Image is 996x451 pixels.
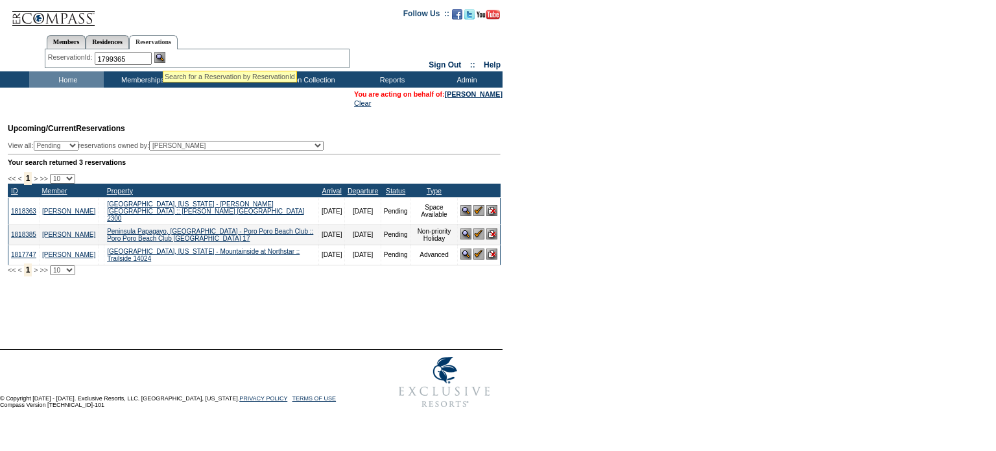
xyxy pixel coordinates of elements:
[8,158,501,166] div: Your search returned 3 reservations
[473,205,484,216] img: Confirm Reservation
[154,52,165,63] img: Reservation Search
[410,197,458,225] td: Space Available
[8,266,16,274] span: <<
[345,245,381,265] td: [DATE]
[345,225,381,245] td: [DATE]
[318,245,344,265] td: [DATE]
[8,124,76,133] span: Upcoming/Current
[18,266,21,274] span: <
[345,197,381,225] td: [DATE]
[40,175,47,182] span: >>
[381,197,410,225] td: Pending
[8,124,125,133] span: Reservations
[460,205,471,216] img: View Reservation
[107,248,300,262] a: [GEOGRAPHIC_DATA], [US_STATE] - Mountainside at Northstar :: Trailside 14024
[473,228,484,239] img: Confirm Reservation
[484,60,501,69] a: Help
[29,71,104,88] td: Home
[464,9,475,19] img: Follow us on Twitter
[34,175,38,182] span: >
[354,90,503,98] span: You are acting on behalf of:
[292,395,337,402] a: TERMS OF USE
[445,90,503,98] a: [PERSON_NAME]
[11,231,36,238] a: 1818385
[470,60,475,69] span: ::
[42,231,95,238] a: [PERSON_NAME]
[318,225,344,245] td: [DATE]
[403,8,449,23] td: Follow Us ::
[428,71,503,88] td: Admin
[24,172,32,185] span: 1
[473,249,484,260] img: Confirm Reservation
[107,228,313,242] a: Peninsula Papagayo, [GEOGRAPHIC_DATA] - Poro Poro Beach Club :: Poro Poro Beach Club [GEOGRAPHIC_...
[18,175,21,182] span: <
[486,228,497,239] img: Cancel Reservation
[34,266,38,274] span: >
[410,245,458,265] td: Advanced
[410,225,458,245] td: Non-priority Holiday
[8,175,16,182] span: <<
[41,187,67,195] a: Member
[11,187,18,195] a: ID
[253,71,353,88] td: Vacation Collection
[427,187,442,195] a: Type
[86,35,129,49] a: Residences
[107,201,304,222] a: [GEOGRAPHIC_DATA], [US_STATE] - [PERSON_NAME][GEOGRAPHIC_DATA] :: [PERSON_NAME] [GEOGRAPHIC_DATA]...
[452,13,462,21] a: Become our fan on Facebook
[486,249,497,260] img: Cancel Reservation
[11,251,36,258] a: 1817747
[386,350,503,415] img: Exclusive Resorts
[322,187,342,195] a: Arrival
[460,249,471,260] img: View Reservation
[165,73,295,80] div: Search for a Reservation by ReservationId
[348,187,378,195] a: Departure
[381,245,410,265] td: Pending
[104,71,178,88] td: Memberships
[486,205,497,216] img: Cancel Reservation
[354,99,371,107] a: Clear
[42,208,95,215] a: [PERSON_NAME]
[24,263,32,276] span: 1
[107,187,133,195] a: Property
[381,225,410,245] td: Pending
[353,71,428,88] td: Reports
[42,251,95,258] a: [PERSON_NAME]
[464,13,475,21] a: Follow us on Twitter
[129,35,178,49] a: Reservations
[11,208,36,215] a: 1818363
[429,60,461,69] a: Sign Out
[8,141,329,151] div: View all: reservations owned by:
[48,52,95,63] div: ReservationId:
[40,266,47,274] span: >>
[477,13,500,21] a: Subscribe to our YouTube Channel
[47,35,86,49] a: Members
[477,10,500,19] img: Subscribe to our YouTube Channel
[460,228,471,239] img: View Reservation
[386,187,405,195] a: Status
[318,197,344,225] td: [DATE]
[452,9,462,19] img: Become our fan on Facebook
[239,395,287,402] a: PRIVACY POLICY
